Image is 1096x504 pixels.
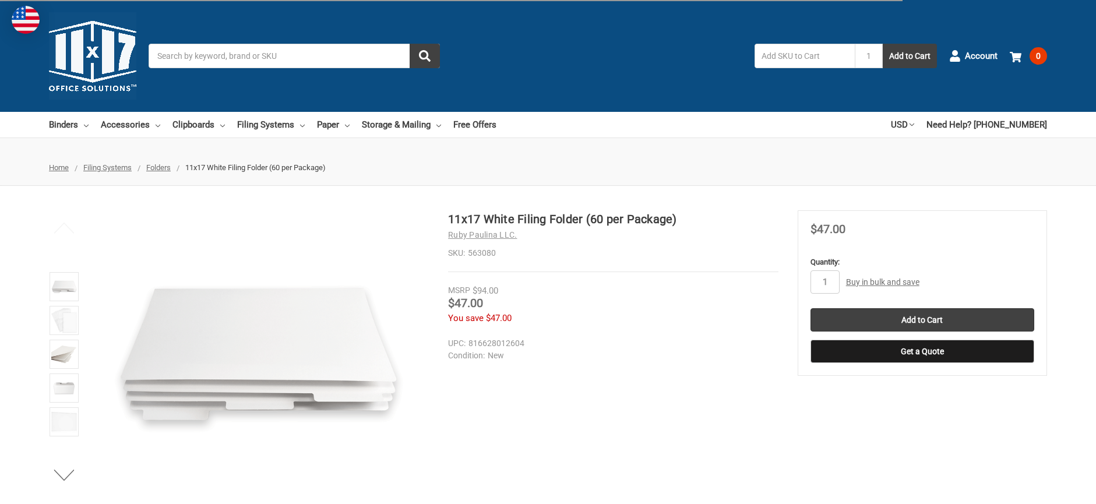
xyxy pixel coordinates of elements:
dt: UPC: [448,337,466,350]
span: 0 [1030,47,1047,65]
span: $47.00 [448,296,483,310]
a: Buy in bulk and save [846,277,919,287]
button: Get a Quote [810,340,1034,363]
a: Folders [146,163,171,172]
img: 11x17 White Filing Folder (60 per Package) [113,210,404,502]
a: Accessories [101,112,160,138]
img: 11x17 White Filing Folder (60 per Package) [51,409,77,435]
button: Next [47,463,82,487]
a: Account [949,41,998,71]
input: Search by keyword, brand or SKU [149,44,440,68]
a: Filing Systems [83,163,132,172]
a: Home [49,163,69,172]
input: Add SKU to Cart [755,44,855,68]
img: duty and tax information for United States [12,6,40,34]
a: Need Help? [PHONE_NUMBER] [926,112,1047,138]
a: USD [891,112,914,138]
img: 11x17 White Filing Folder (60 per Package) [51,375,77,401]
img: 11x17 White Filing Folder (60 per Package) [51,308,77,333]
a: Free Offers [453,112,496,138]
input: Add to Cart [810,308,1034,332]
span: $47.00 [810,222,845,236]
a: Storage & Mailing [362,112,441,138]
dt: Condition: [448,350,485,362]
img: 11”x17” Filing Folders (563047) Manila [51,341,77,367]
span: $94.00 [473,286,498,296]
button: Previous [47,216,82,239]
a: Binders [49,112,89,138]
a: Filing Systems [237,112,305,138]
img: 11x17 White Filing Folder (60 per Package) [51,274,77,299]
span: Account [965,50,998,63]
span: 11x17 White Filing Folder (60 per Package) [185,163,326,172]
dd: 816628012604 [448,337,773,350]
label: Quantity: [810,256,1034,268]
button: Add to Cart [883,44,937,68]
dd: New [448,350,773,362]
dd: 563080 [448,247,778,259]
a: 0 [1010,41,1047,71]
a: Paper [317,112,350,138]
a: Clipboards [172,112,225,138]
img: 11x17.com [49,12,136,100]
h1: 11x17 White Filing Folder (60 per Package) [448,210,778,228]
span: You save [448,313,484,323]
a: Ruby Paulina LLC. [448,230,517,239]
span: $47.00 [486,313,512,323]
div: MSRP [448,284,470,297]
dt: SKU: [448,247,465,259]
